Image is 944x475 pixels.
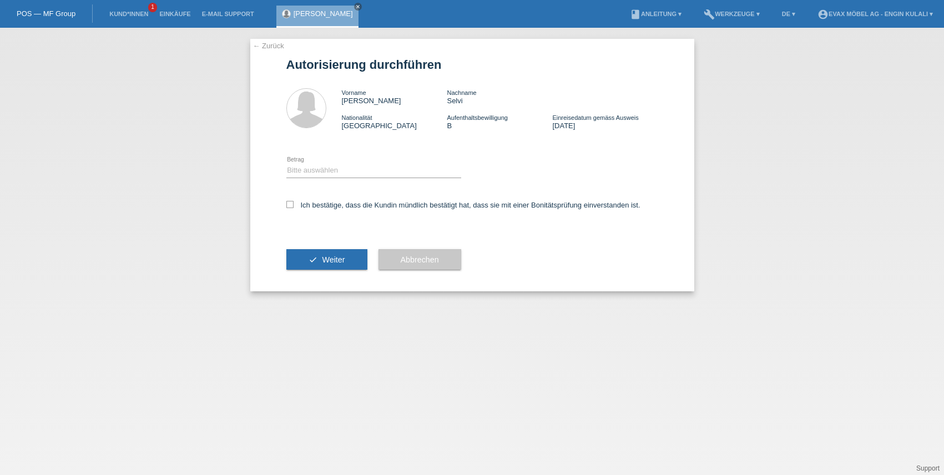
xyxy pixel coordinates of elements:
[309,255,317,264] i: check
[916,464,940,472] a: Support
[196,11,260,17] a: E-Mail Support
[342,114,372,121] span: Nationalität
[294,9,353,18] a: [PERSON_NAME]
[447,88,552,105] div: Selvi
[342,113,447,130] div: [GEOGRAPHIC_DATA]
[342,89,366,96] span: Vorname
[812,11,938,17] a: account_circleEVAX Möbel AG - Engin Kulali ▾
[17,9,75,18] a: POS — MF Group
[401,255,439,264] span: Abbrechen
[552,113,658,130] div: [DATE]
[704,9,715,20] i: build
[776,11,801,17] a: DE ▾
[286,201,640,209] label: Ich bestätige, dass die Kundin mündlich bestätigt hat, dass sie mit einer Bonitätsprüfung einvers...
[378,249,461,270] button: Abbrechen
[342,88,447,105] div: [PERSON_NAME]
[447,89,476,96] span: Nachname
[253,42,284,50] a: ← Zurück
[154,11,196,17] a: Einkäufe
[698,11,765,17] a: buildWerkzeuge ▾
[552,114,638,121] span: Einreisedatum gemäss Ausweis
[354,3,362,11] a: close
[624,11,687,17] a: bookAnleitung ▾
[630,9,641,20] i: book
[104,11,154,17] a: Kund*innen
[148,3,157,12] span: 1
[322,255,345,264] span: Weiter
[286,58,658,72] h1: Autorisierung durchführen
[355,4,361,9] i: close
[286,249,367,270] button: check Weiter
[447,113,552,130] div: B
[817,9,829,20] i: account_circle
[447,114,507,121] span: Aufenthaltsbewilligung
